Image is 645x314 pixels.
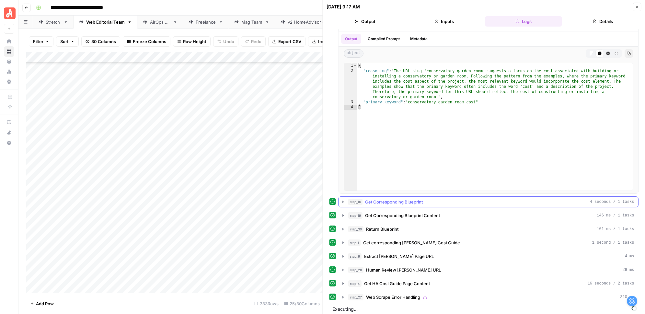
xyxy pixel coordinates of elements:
div: Mag Team [241,19,262,25]
a: Settings [4,76,14,87]
a: Usage [4,66,14,77]
span: 4 ms [625,253,634,259]
span: Import CSV [318,38,341,45]
span: Sort [60,38,69,45]
span: Filter [33,38,43,45]
button: Filter [29,36,53,47]
span: 16 seconds / 2 tasks [588,281,634,286]
button: Row Height [173,36,211,47]
button: 146 ms / 1 tasks [339,210,639,221]
span: Human Review [PERSON_NAME] URL [366,267,441,273]
span: 1 second / 1 tasks [592,240,634,246]
span: 29 ms [623,267,634,273]
span: step_4 [349,280,362,287]
button: Redo [241,36,266,47]
button: Sort [56,36,79,47]
a: Your Data [4,56,14,67]
button: Undo [213,36,238,47]
button: 4 seconds / 1 tasks [339,197,639,207]
button: 16 seconds / 2 tasks [339,278,639,289]
button: Help + Support [4,138,14,148]
span: Get Corresponding Blueprint Content [365,212,440,219]
div: 25/30 Columns [282,298,323,309]
span: 101 ms / 1 tasks [597,226,634,232]
div: Stretch [46,19,61,25]
span: 310 ms [620,294,634,300]
span: Get corresponding [PERSON_NAME] Cost Guide [363,239,460,246]
button: Inputs [406,16,483,27]
img: Angi Logo [4,7,16,19]
span: Return Blueprint [366,226,399,232]
button: 310 ms [339,292,639,302]
button: Output [327,16,404,27]
a: Freelance [183,16,229,29]
button: What's new? [4,127,14,138]
span: Get Corresponding Blueprint [365,199,423,205]
button: Details [564,16,641,27]
a: Mag Team [229,16,275,29]
div: 3 [344,99,358,105]
span: Toggle code folding, rows 1 through 4 [354,63,357,68]
button: 101 ms / 1 tasks [339,224,639,234]
span: 146 ms / 1 tasks [597,213,634,218]
button: Compiled Prompt [364,34,404,44]
button: 1 second / 1 tasks [339,238,639,248]
div: 1 [344,63,358,68]
span: step_20 [349,267,364,273]
div: Web Editorial Team [86,19,125,25]
span: 30 Columns [91,38,116,45]
div: 4 [344,105,358,110]
span: step_19 [349,212,363,219]
a: AirOps Academy [4,117,14,127]
span: Extract [PERSON_NAME] Page URL [364,253,434,260]
button: Add Row [26,298,58,309]
span: step_1 [349,239,361,246]
button: 30 Columns [81,36,120,47]
div: [DATE] 9:17 AM [327,4,360,10]
button: 29 ms [339,265,639,275]
span: Add Row [36,300,54,307]
a: Home [4,36,14,47]
div: Freelance [196,19,216,25]
a: Browse [4,46,14,57]
div: 333 Rows [252,298,282,309]
a: Web Editorial Team [74,16,137,29]
span: object [344,49,364,58]
span: step_16 [349,199,363,205]
a: AirOps QA [137,16,183,29]
a: v2 HomeAdvisor Cost Guides [275,16,360,29]
span: Freeze Columns [133,38,166,45]
span: Redo [251,38,261,45]
div: 2 [344,68,358,99]
span: step_27 [349,294,364,300]
span: Row Height [183,38,206,45]
span: Export CSV [278,38,301,45]
span: Web Scrape Error Handling [366,294,420,300]
button: 4 ms [339,251,639,262]
div: v2 HomeAdvisor Cost Guides [288,19,348,25]
button: Output [341,34,362,44]
button: Logs [485,16,562,27]
div: What's new? [4,128,14,137]
span: Get HA Cost Guide Page Content [364,280,430,287]
button: Workspace: Angi [4,5,14,21]
span: step_39 [349,226,364,232]
div: 5 seconds / 1 tasks [339,31,639,193]
button: Freeze Columns [123,36,170,47]
button: Metadata [407,34,432,44]
button: Export CSV [268,36,305,47]
button: Import CSV [308,36,346,47]
span: 4 seconds / 1 tasks [590,199,634,205]
div: AirOps QA [150,19,170,25]
a: Stretch [33,16,74,29]
span: Undo [223,38,234,45]
span: step_9 [349,253,362,260]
